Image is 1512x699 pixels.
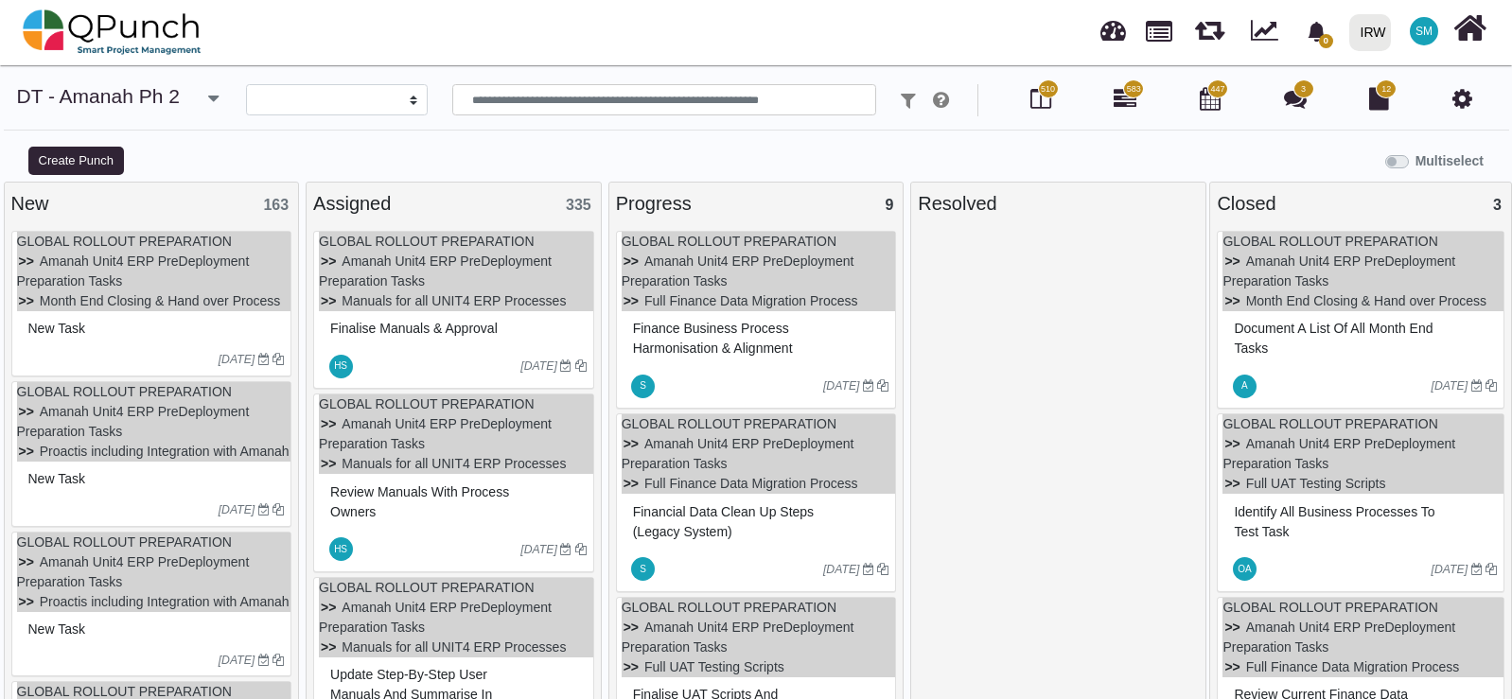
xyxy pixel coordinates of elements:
[885,197,893,213] span: 9
[342,639,566,655] a: Manuals for all UNIT4 ERP Processes
[633,504,814,539] span: #82162
[1493,197,1502,213] span: 3
[1301,83,1306,96] span: 3
[17,85,180,107] a: DT - Amanah Ph 2
[566,197,591,213] span: 335
[17,534,232,550] a: GLOBAL ROLLOUT PREPARATION
[1234,321,1433,356] span: #82034
[1146,12,1172,42] span: Projects
[1319,34,1333,48] span: 0
[263,197,289,213] span: 163
[933,91,949,110] i: e.g: punch or !ticket or &Category or #label or @username or $priority or *iteration or ^addition...
[1471,380,1483,392] i: Due Date
[1217,189,1504,218] div: Closed
[622,253,854,288] a: Amanah Unit4 ERP PreDeployment Preparation Tasks
[258,354,270,365] i: Due Date
[40,444,290,459] a: Proactis including Integration with Amanah
[1486,564,1497,575] i: Clone
[273,354,284,365] i: Clone
[23,4,202,61] img: qpunch-sp.fa6292f.png
[330,484,509,519] span: #82038
[319,396,534,411] a: GLOBAL ROLLOUT PREPARATION
[1233,375,1257,398] span: Azeem.khan
[1432,563,1468,576] i: [DATE]
[1222,234,1437,249] a: GLOBAL ROLLOUT PREPARATION
[918,189,1199,218] div: Resolved
[1241,381,1248,391] span: A
[319,234,534,249] a: GLOBAL ROLLOUT PREPARATION
[28,621,85,637] span: #82041
[334,545,347,554] span: HS
[520,359,557,373] i: [DATE]
[40,293,280,308] a: Month End Closing & Hand over Process
[631,375,655,398] span: Salman.khan
[1210,83,1224,96] span: 447
[1222,253,1455,288] a: Amanah Unit4 ERP PreDeployment Preparation Tasks
[1415,153,1484,168] b: Multiselect
[329,537,353,561] span: Hassan Saleem
[622,436,854,471] a: Amanah Unit4 ERP PreDeployment Preparation Tasks
[1398,1,1450,61] a: SM
[319,580,534,595] a: GLOBAL ROLLOUT PREPARATION
[823,379,860,393] i: [DATE]
[1307,22,1327,42] svg: bell fill
[1284,87,1307,110] i: Punch Discussion
[273,504,284,516] i: Clone
[644,476,858,491] a: Full Finance Data Migration Process
[1222,436,1455,471] a: Amanah Unit4 ERP PreDeployment Preparation Tasks
[329,355,353,378] span: Hassan Saleem
[219,654,255,667] i: [DATE]
[622,416,836,431] a: GLOBAL ROLLOUT PREPARATION
[1241,1,1295,63] div: Dynamic Report
[622,600,836,615] a: GLOBAL ROLLOUT PREPARATION
[319,253,552,288] a: Amanah Unit4 ERP PreDeployment Preparation Tasks
[17,684,232,699] a: GLOBAL ROLLOUT PREPARATION
[631,557,655,581] span: Salman.khan
[1114,87,1136,110] i: Gantt
[520,543,557,556] i: [DATE]
[575,544,587,555] i: Clone
[28,147,124,175] button: Create Punch
[1127,83,1141,96] span: 583
[1453,10,1486,46] i: Home
[1381,83,1391,96] span: 12
[219,503,255,516] i: [DATE]
[1100,11,1126,40] span: Dashboard
[17,234,232,249] a: GLOBAL ROLLOUT PREPARATION
[560,544,571,555] i: Due Date
[28,471,85,486] span: #82042
[1222,620,1455,655] a: Amanah Unit4 ERP PreDeployment Preparation Tasks
[1041,83,1055,96] span: 510
[319,600,552,635] a: Amanah Unit4 ERP PreDeployment Preparation Tasks
[1233,557,1257,581] span: Osamah Ali
[1341,1,1398,63] a: IRW
[1030,87,1051,110] i: Board
[330,321,498,336] span: #82039
[1238,565,1251,574] span: OA
[17,554,250,589] a: Amanah Unit4 ERP PreDeployment Preparation Tasks
[11,189,292,218] div: New
[17,404,250,439] a: Amanah Unit4 ERP PreDeployment Preparation Tasks
[258,655,270,666] i: Due Date
[1195,9,1224,41] span: Releases
[334,361,347,371] span: HS
[28,321,85,336] span: #82155
[1222,416,1437,431] a: GLOBAL ROLLOUT PREPARATION
[273,655,284,666] i: Clone
[877,564,888,575] i: Clone
[1246,659,1460,674] a: Full Finance Data Migration Process
[1295,1,1342,61] a: bell fill0
[1415,26,1433,37] span: SM
[1369,87,1389,110] i: Document Library
[644,293,858,308] a: Full Finance Data Migration Process
[219,353,255,366] i: [DATE]
[342,456,566,471] a: Manuals for all UNIT4 ERP Processes
[1361,16,1386,49] div: IRW
[1234,504,1434,539] span: #82021
[644,659,784,674] a: Full UAT Testing Scripts
[1114,95,1136,110] a: 583
[342,293,566,308] a: Manuals for all UNIT4 ERP Processes
[823,563,860,576] i: [DATE]
[640,565,646,574] span: S
[1246,293,1486,308] a: Month End Closing & Hand over Process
